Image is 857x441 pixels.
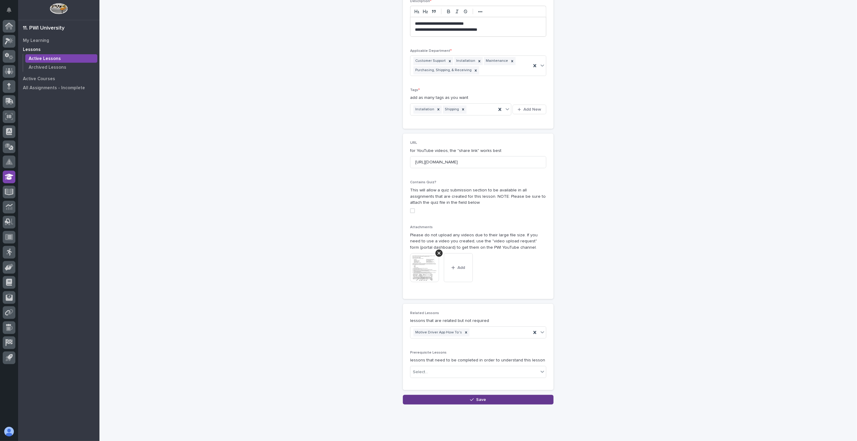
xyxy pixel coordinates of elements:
[18,83,99,92] a: All Assignments - Incomplete
[454,57,476,65] div: Installation
[476,8,485,15] button: •••
[410,187,546,206] p: This will allow a quiz submission section to be available in all assignments that are created for...
[478,9,483,14] strong: •••
[476,398,486,402] span: Save
[3,425,15,438] button: users-avatar
[23,85,85,91] p: All Assignments - Incomplete
[18,45,99,54] a: Lessons
[443,106,460,114] div: Shipping
[410,351,447,354] span: Prerequisite Lessons
[410,88,420,92] span: Tags
[410,311,439,315] span: Related Lessons
[23,54,99,63] a: Active Lessons
[413,106,435,114] div: Installation
[8,7,15,17] div: Notifications
[458,266,465,270] span: Add
[23,63,99,71] a: Archived Lessons
[413,369,428,375] div: Select...
[29,56,61,61] p: Active Lessons
[403,395,554,405] button: Save
[50,3,67,14] img: Workspace Logo
[410,225,433,229] span: Attachments
[410,95,546,101] p: add as many tags as you want
[410,141,417,145] span: URL
[3,4,15,16] button: Notifications
[410,181,436,184] span: Contains Quiz?
[484,57,509,65] div: Maintenance
[523,107,541,112] span: Add New
[413,66,472,74] div: Purchasing, Shipping, & Receiving
[18,74,99,83] a: Active Courses
[410,232,546,251] p: Please do not upload any videos due to their large file size. If you need to use a video you crea...
[23,47,41,52] p: Lessons
[410,148,546,154] p: for YouTube videos, the "share link" works best
[23,25,64,32] div: 11. PWI University
[23,38,49,43] p: My Learning
[410,49,452,53] span: Applicable Department
[413,329,463,337] div: Motive Driver App How To's
[29,65,66,70] p: Archived Lessons
[444,253,473,282] button: Add
[18,36,99,45] a: My Learning
[410,318,546,324] p: lessons that are related but not required
[410,357,546,364] p: lessons that need to be completed in order to understand this lesson
[23,76,55,82] p: Active Courses
[413,57,447,65] div: Customer Support
[513,105,546,114] button: Add New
